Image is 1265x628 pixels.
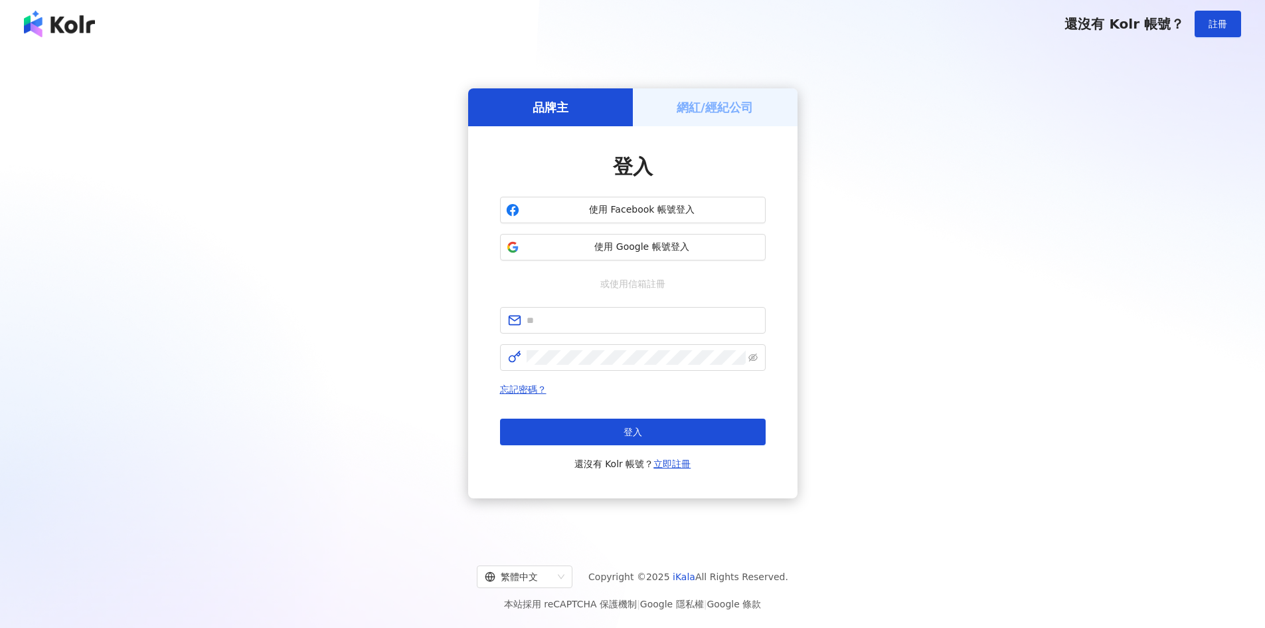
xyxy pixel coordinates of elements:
[1195,11,1241,37] button: 註冊
[525,203,760,217] span: 使用 Facebook 帳號登入
[624,427,642,437] span: 登入
[653,459,691,469] a: 立即註冊
[588,569,788,585] span: Copyright © 2025 All Rights Reserved.
[24,11,95,37] img: logo
[640,599,704,609] a: Google 隱私權
[1209,19,1227,29] span: 註冊
[677,99,753,116] h5: 網紅/經紀公司
[504,596,761,612] span: 本站採用 reCAPTCHA 保護機制
[591,276,675,291] span: 或使用信箱註冊
[704,599,707,609] span: |
[637,599,640,609] span: |
[748,353,758,362] span: eye-invisible
[500,197,766,223] button: 使用 Facebook 帳號登入
[485,566,552,587] div: 繁體中文
[500,234,766,261] button: 使用 Google 帳號登入
[707,599,761,609] a: Google 條款
[574,456,691,472] span: 還沒有 Kolr 帳號？
[533,99,568,116] h5: 品牌主
[1064,16,1184,32] span: 還沒有 Kolr 帳號？
[673,572,695,582] a: iKala
[525,241,760,254] span: 使用 Google 帳號登入
[500,384,547,395] a: 忘記密碼？
[613,155,653,178] span: 登入
[500,419,766,445] button: 登入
